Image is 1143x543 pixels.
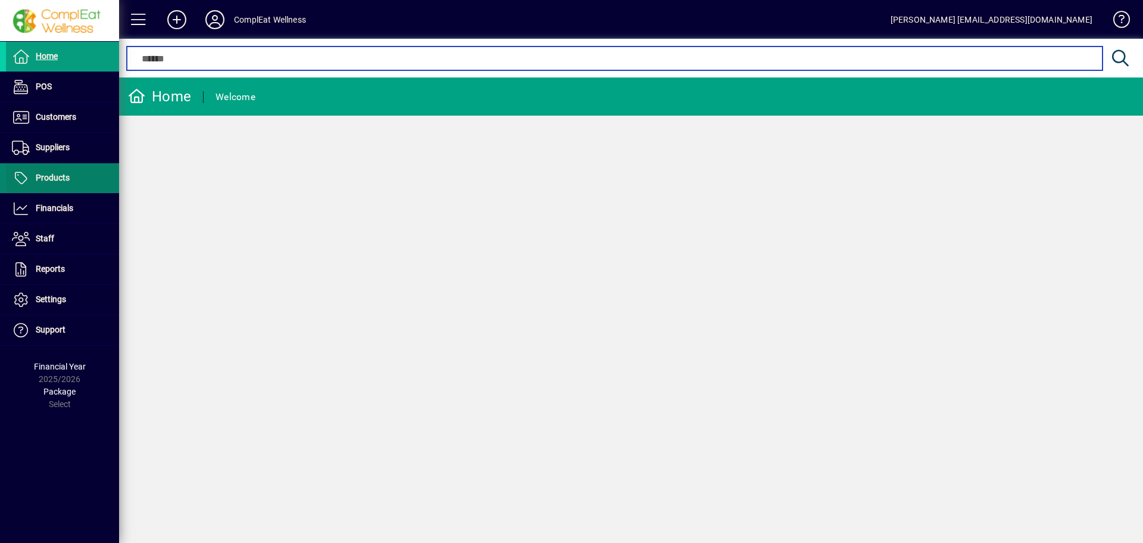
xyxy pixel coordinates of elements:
span: Package [43,387,76,396]
a: Products [6,163,119,193]
a: Staff [6,224,119,254]
span: Customers [36,112,76,122]
button: Profile [196,9,234,30]
span: Financial Year [34,362,86,371]
span: Settings [36,294,66,304]
span: Financials [36,203,73,213]
span: Suppliers [36,142,70,152]
span: Home [36,51,58,61]
a: Support [6,315,119,345]
span: Staff [36,234,54,243]
span: Reports [36,264,65,274]
a: POS [6,72,119,102]
a: Reports [6,255,119,284]
a: Customers [6,103,119,132]
div: ComplEat Wellness [234,10,306,29]
a: Suppliers [6,133,119,163]
div: Welcome [216,88,255,107]
span: Products [36,173,70,182]
div: Home [128,87,191,106]
div: [PERSON_NAME] [EMAIL_ADDRESS][DOMAIN_NAME] [891,10,1092,29]
button: Add [158,9,196,30]
span: Support [36,325,65,334]
a: Knowledge Base [1104,2,1128,41]
span: POS [36,82,52,91]
a: Financials [6,194,119,224]
a: Settings [6,285,119,315]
